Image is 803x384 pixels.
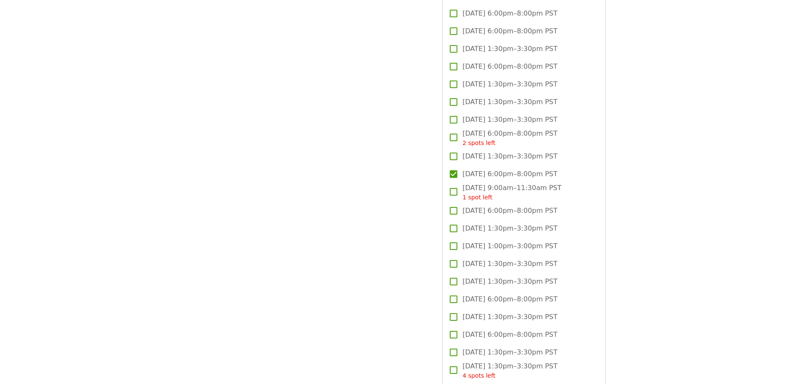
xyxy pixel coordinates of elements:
span: [DATE] 6:00pm–8:00pm PST [462,169,557,179]
span: [DATE] 6:00pm–8:00pm PST [462,206,557,216]
span: [DATE] 1:30pm–3:30pm PST [462,115,557,125]
span: [DATE] 1:30pm–3:30pm PST [462,277,557,287]
span: [DATE] 6:00pm–8:00pm PST [462,294,557,304]
span: [DATE] 1:30pm–3:30pm PST [462,44,557,54]
span: [DATE] 6:00pm–8:00pm PST [462,8,557,19]
span: [DATE] 1:30pm–3:30pm PST [462,312,557,322]
span: [DATE] 1:30pm–3:30pm PST [462,259,557,269]
span: [DATE] 6:00pm–8:00pm PST [462,129,557,148]
span: 1 spot left [462,194,492,201]
span: [DATE] 9:00am–11:30am PST [462,183,561,202]
span: 2 spots left [462,140,495,146]
span: [DATE] 1:00pm–3:00pm PST [462,241,557,251]
span: [DATE] 1:30pm–3:30pm PST [462,347,557,357]
span: [DATE] 1:30pm–3:30pm PST [462,223,557,234]
span: [DATE] 6:00pm–8:00pm PST [462,26,557,36]
span: [DATE] 1:30pm–3:30pm PST [462,79,557,89]
span: [DATE] 6:00pm–8:00pm PST [462,330,557,340]
span: [DATE] 1:30pm–3:30pm PST [462,361,557,380]
span: [DATE] 1:30pm–3:30pm PST [462,151,557,161]
span: [DATE] 6:00pm–8:00pm PST [462,62,557,72]
span: [DATE] 1:30pm–3:30pm PST [462,97,557,107]
span: 4 spots left [462,372,495,379]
